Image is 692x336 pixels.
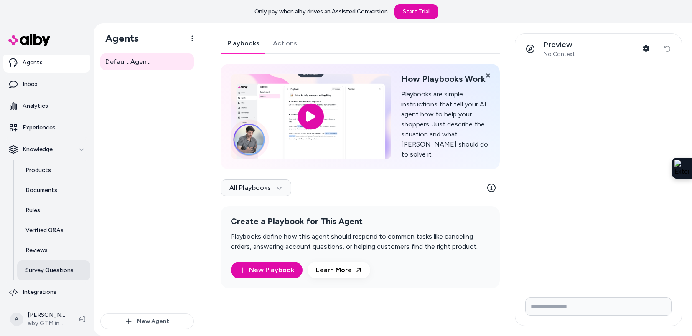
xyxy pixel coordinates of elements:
span: Default Agent [105,57,150,67]
p: Integrations [23,288,56,296]
span: All Playbooks [229,184,282,192]
a: Products [17,160,90,180]
span: No Context [544,51,575,58]
p: Reviews [25,246,48,255]
p: Products [25,166,51,174]
a: Playbooks [221,33,266,53]
p: Experiences [23,124,56,132]
button: All Playbooks [221,179,291,196]
button: New Agent [100,313,194,329]
a: Learn More [308,262,370,278]
p: Knowledge [23,145,53,154]
span: A [10,313,23,326]
p: Only pay when alby drives an Assisted Conversion [254,8,388,16]
p: Inbox [23,80,38,88]
p: Rules [25,206,40,215]
p: Survey Questions [25,266,74,275]
p: Playbooks define how this agent should respond to common tasks like canceling orders, answering a... [231,232,490,252]
img: Extension Icon [674,160,689,177]
input: Write your prompt here [525,297,672,316]
span: alby GTM internal [28,319,65,328]
a: Reviews [17,240,90,260]
a: Survey Questions [17,260,90,280]
p: Documents [25,186,57,195]
button: A[PERSON_NAME]alby GTM internal [5,306,72,333]
p: Agents [23,58,43,67]
a: Agents [3,53,90,73]
img: alby Logo [8,34,50,46]
p: [PERSON_NAME] [28,311,65,319]
a: Analytics [3,96,90,116]
a: Actions [266,33,304,53]
button: Knowledge [3,139,90,159]
a: Default Agent [100,53,194,70]
a: Integrations [3,282,90,302]
h1: Agents [99,32,139,45]
a: Start Trial [394,4,438,19]
a: Documents [17,180,90,200]
p: Playbooks are simple instructions that tell your AI agent how to help your shoppers. Just describ... [401,89,490,159]
a: Verified Q&As [17,220,90,240]
h2: Create a Playbook for This Agent [231,216,490,227]
a: New Playbook [231,262,303,278]
p: Verified Q&As [25,226,64,235]
a: Inbox [3,74,90,94]
h2: How Playbooks Work [401,74,490,84]
p: Preview [544,40,575,50]
a: Rules [17,200,90,220]
a: Experiences [3,118,90,138]
p: Analytics [23,102,48,110]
